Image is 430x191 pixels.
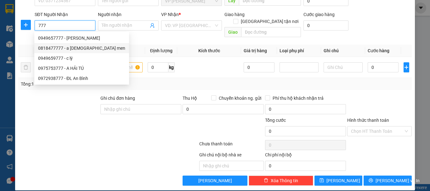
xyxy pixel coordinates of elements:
[224,12,245,17] span: Giao hàng
[265,118,286,123] span: Tổng cước
[238,18,301,25] span: [GEOGRAPHIC_DATA] tận nơi
[38,35,125,42] div: 0949657777 - [PERSON_NAME]
[150,48,173,53] span: Định lượng
[241,27,301,37] input: Dọc đường
[198,177,232,184] span: [PERSON_NAME]
[34,33,129,43] div: 0949657777 - HOÀNG LINH
[35,11,95,18] div: SĐT Người Nhận
[271,177,298,184] span: Xóa Thông tin
[183,96,197,101] span: Thu Hộ
[303,12,335,17] label: Cước giao hàng
[34,73,129,83] div: 0972938777 - ĐL An Bình
[369,178,373,183] span: printer
[199,161,264,171] input: Nhập ghi chú
[216,95,264,102] span: Chuyển khoản ng. gửi
[21,62,31,72] button: delete
[98,11,159,18] div: Người nhận
[21,81,167,87] div: Tổng: 1
[199,140,264,151] div: Chưa thanh toán
[347,118,389,123] label: Hình thức thanh toán
[264,178,268,183] span: delete
[38,45,125,52] div: 0818477777 - a [DEMOGRAPHIC_DATA] men
[320,178,324,183] span: save
[303,20,348,31] input: Cước giao hàng
[368,48,389,53] span: Cước hàng
[168,62,175,72] span: kg
[376,177,420,184] span: [PERSON_NAME] và In
[198,48,220,53] span: Kích thước
[100,96,135,101] label: Ghi chú đơn hàng
[34,53,129,63] div: 0949659777 - c lý
[404,65,409,70] span: plus
[265,151,346,161] div: Chi phí nội bộ
[34,63,129,73] div: 0975753777 - A HẢI TÚ
[38,65,125,72] div: 0975753777 - A HẢI TÚ
[321,45,365,57] th: Ghi chú
[224,27,241,37] span: Giao
[199,151,264,161] div: Ghi chú nội bộ nhà xe
[244,62,274,72] input: 0
[277,45,321,57] th: Loại phụ phí
[38,75,125,82] div: 0972938777 - ĐL An Bình
[38,55,125,62] div: 0949659777 - c lý
[150,23,155,28] span: user-add
[270,95,326,102] span: Phí thu hộ khách nhận trả
[161,12,179,17] span: VP Nhận
[34,43,129,53] div: 0818477777 - a đức men
[324,62,363,72] input: Ghi Chú
[326,177,360,184] span: [PERSON_NAME]
[364,176,412,186] button: printer[PERSON_NAME] và In
[183,176,247,186] button: [PERSON_NAME]
[244,48,267,53] span: Giá trị hàng
[404,62,409,72] button: plus
[100,104,181,114] input: Ghi chú đơn hàng
[21,20,31,30] button: plus
[21,22,31,27] span: plus
[249,176,313,186] button: deleteXóa Thông tin
[314,176,363,186] button: save[PERSON_NAME]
